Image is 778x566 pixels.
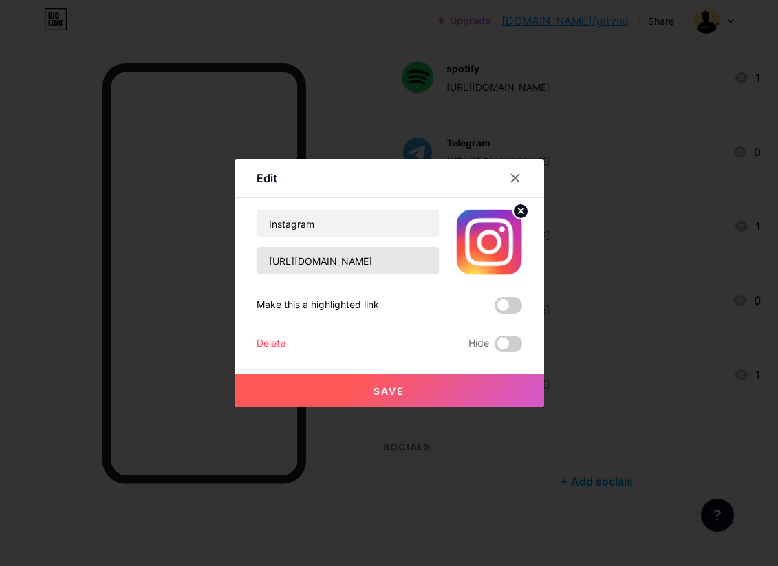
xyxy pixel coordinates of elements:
div: Delete [257,336,285,352]
div: Make this a highlighted link [257,297,379,314]
button: Save [235,374,544,407]
input: Title [257,210,439,237]
div: Edit [257,170,277,186]
input: URL [257,247,439,274]
img: link_thumbnail [456,209,522,275]
span: Hide [468,336,489,352]
span: Save [374,385,404,397]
